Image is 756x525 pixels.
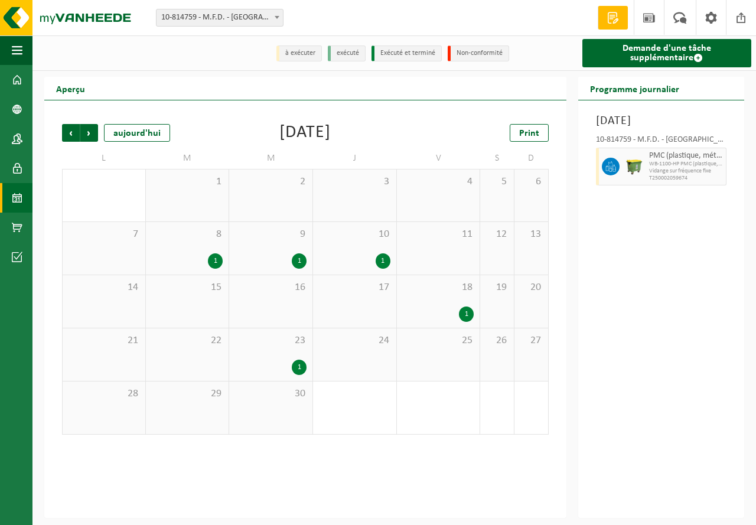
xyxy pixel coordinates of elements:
[328,45,366,61] li: exécuté
[486,228,508,241] span: 12
[520,228,542,241] span: 13
[486,334,508,347] span: 26
[276,45,322,61] li: à exécuter
[319,281,390,294] span: 17
[208,253,223,269] div: 1
[146,148,230,169] td: M
[520,334,542,347] span: 27
[403,228,474,241] span: 11
[235,281,307,294] span: 16
[480,148,514,169] td: S
[235,228,307,241] span: 9
[510,124,549,142] a: Print
[235,334,307,347] span: 23
[649,151,723,161] span: PMC (plastique, métal, carton boisson) (industriel)
[486,281,508,294] span: 19
[372,45,442,61] li: Exécuté et terminé
[319,175,390,188] span: 3
[69,281,139,294] span: 14
[313,148,397,169] td: J
[44,77,97,100] h2: Aperçu
[279,124,331,142] div: [DATE]
[459,306,474,322] div: 1
[62,148,146,169] td: L
[397,148,481,169] td: V
[80,124,98,142] span: Suivant
[520,175,542,188] span: 6
[649,168,723,175] span: Vidange sur fréquence fixe
[519,129,539,138] span: Print
[69,387,139,400] span: 28
[69,228,139,241] span: 7
[520,281,542,294] span: 20
[486,175,508,188] span: 5
[235,387,307,400] span: 30
[152,334,223,347] span: 22
[152,228,223,241] span: 8
[69,334,139,347] span: 21
[104,124,170,142] div: aujourd'hui
[152,281,223,294] span: 15
[319,228,390,241] span: 10
[596,136,726,148] div: 10-814759 - M.F.D. - [GEOGRAPHIC_DATA]
[152,387,223,400] span: 29
[292,360,307,375] div: 1
[649,175,723,182] span: T250002059674
[403,175,474,188] span: 4
[157,9,283,26] span: 10-814759 - M.F.D. - CARNIÈRES
[235,175,307,188] span: 2
[578,77,691,100] h2: Programme journalier
[403,281,474,294] span: 18
[229,148,313,169] td: M
[403,334,474,347] span: 25
[582,39,751,67] a: Demande d'une tâche supplémentaire
[156,9,283,27] span: 10-814759 - M.F.D. - CARNIÈRES
[62,124,80,142] span: Précédent
[448,45,509,61] li: Non-conformité
[376,253,390,269] div: 1
[649,161,723,168] span: WB-1100-HP PMC (plastique, métal, carton boisson) (industrie
[596,112,726,130] h3: [DATE]
[514,148,549,169] td: D
[319,334,390,347] span: 24
[152,175,223,188] span: 1
[625,158,643,175] img: WB-1100-HPE-GN-50
[292,253,307,269] div: 1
